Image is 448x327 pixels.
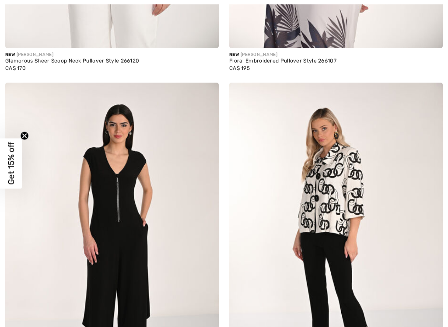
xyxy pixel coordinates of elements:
span: CA$ 195 [229,65,250,71]
div: [PERSON_NAME] [229,52,443,58]
span: CA$ 170 [5,65,26,71]
div: [PERSON_NAME] [5,52,219,58]
span: Get 15% off [6,142,16,185]
div: Glamorous Sheer Scoop Neck Pullover Style 266120 [5,58,219,64]
button: Close teaser [20,132,29,140]
div: Floral Embroidered Pullover Style 266107 [229,58,443,64]
span: New [229,52,239,57]
span: New [5,52,15,57]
